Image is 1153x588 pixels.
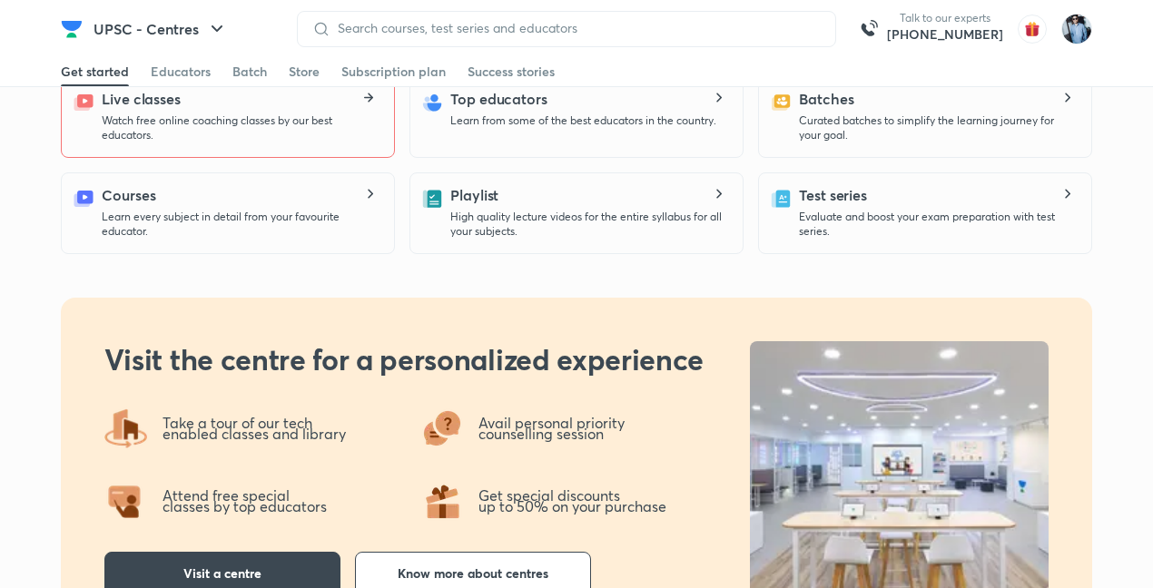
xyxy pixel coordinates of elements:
img: offering3.png [420,407,464,450]
p: Get special discounts up to 50% on your purchase [478,490,666,513]
a: Batch [232,57,267,86]
div: Educators [151,63,211,81]
p: Take a tour of our tech enabled classes and library [163,417,346,440]
img: offering4.png [104,407,148,450]
img: avatar [1018,15,1047,44]
button: UPSC - Centres [83,11,239,47]
p: High quality lecture videos for the entire syllabus for all your subjects. [450,210,728,239]
img: Company Logo [61,18,83,40]
h2: Visit the centre for a personalized experience [104,341,704,377]
h5: Courses [102,184,155,206]
h5: Live classes [102,88,181,110]
p: Evaluate and boost your exam preparation with test series. [799,210,1077,239]
span: Know more about centres [398,564,548,583]
img: call-us [851,11,887,47]
h5: Batches [799,88,853,110]
img: Shipu [1061,14,1092,44]
div: Store [289,63,320,81]
img: offering1.png [420,479,464,523]
a: Success stories [468,57,555,86]
p: Talk to our experts [887,11,1003,25]
h5: Playlist [450,184,498,206]
a: Get started [61,57,129,86]
p: Curated batches to simplify the learning journey for your goal. [799,113,1077,142]
div: Success stories [468,63,555,81]
h5: Top educators [450,88,547,110]
span: Visit a centre [183,564,261,583]
p: Learn from some of the best educators in the country. [450,113,716,128]
input: Search courses, test series and educators [330,21,821,35]
a: [PHONE_NUMBER] [887,25,1003,44]
a: Store [289,57,320,86]
div: Batch [232,63,267,81]
img: offering2.png [104,479,148,523]
p: Avail personal priority counselling session [478,417,628,440]
a: Subscription plan [341,57,446,86]
p: Watch free online coaching classes by our best educators. [102,113,379,142]
h5: Test series [799,184,867,206]
p: Learn every subject in detail from your favourite educator. [102,210,379,239]
div: Get started [61,63,129,81]
div: Subscription plan [341,63,446,81]
p: Attend free special classes by top educators [163,490,327,513]
a: Educators [151,57,211,86]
